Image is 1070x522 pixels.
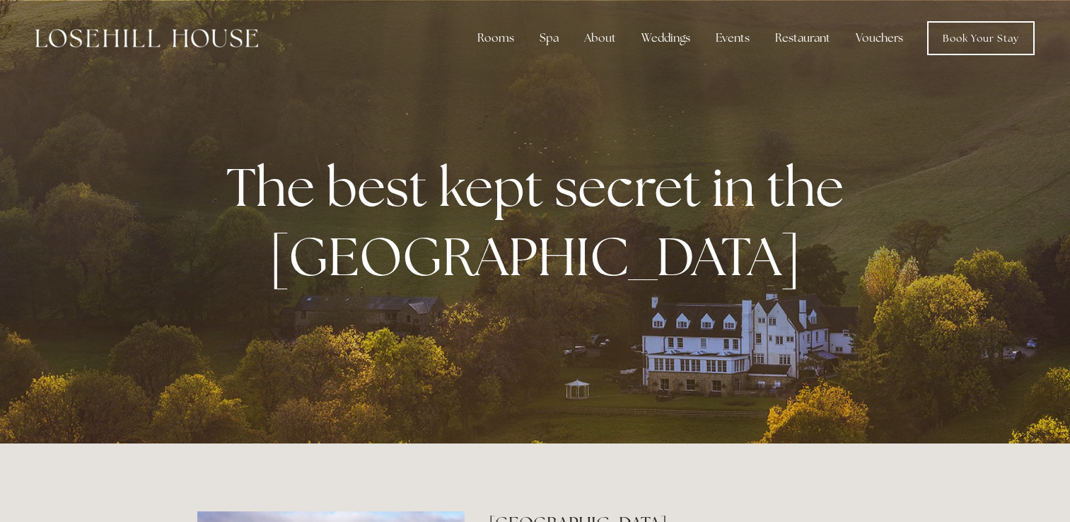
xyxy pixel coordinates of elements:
div: About [573,24,627,52]
div: Weddings [630,24,702,52]
a: Vouchers [844,24,914,52]
img: Losehill House [35,29,258,47]
div: Rooms [466,24,525,52]
strong: The best kept secret in the [GEOGRAPHIC_DATA] [226,152,855,291]
div: Events [704,24,761,52]
a: Book Your Stay [927,21,1035,55]
div: Restaurant [764,24,842,52]
div: Spa [528,24,570,52]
